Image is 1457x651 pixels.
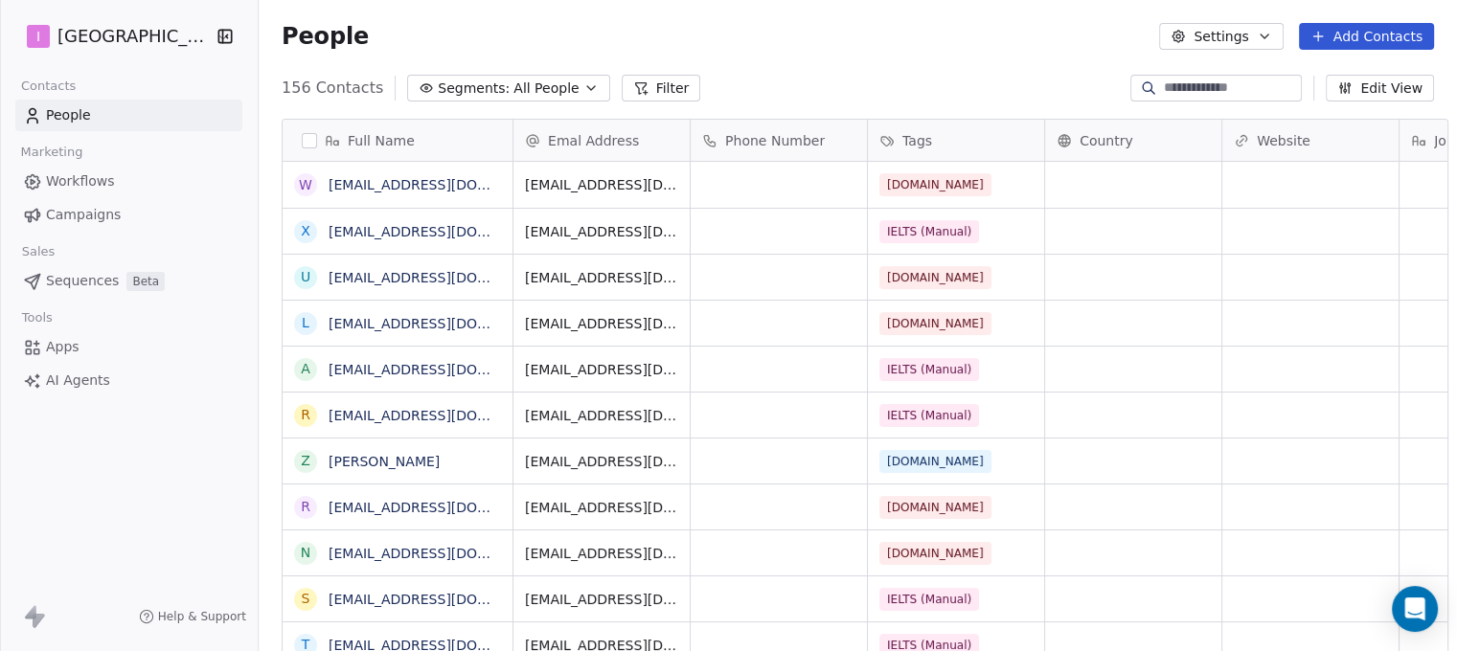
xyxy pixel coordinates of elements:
span: All People [513,79,579,99]
div: Tags [868,120,1044,161]
a: Campaigns [15,199,242,231]
span: IELTS (Manual) [879,358,979,381]
span: Segments: [438,79,510,99]
a: AI Agents [15,365,242,396]
span: Beta [126,272,165,291]
span: IELTS (Manual) [879,588,979,611]
span: [EMAIL_ADDRESS][DOMAIN_NAME] [525,406,678,425]
span: [DOMAIN_NAME] [879,312,991,335]
a: [EMAIL_ADDRESS][DOMAIN_NAME] [329,316,563,331]
span: Sales [13,237,63,266]
span: [EMAIL_ADDRESS][DOMAIN_NAME] [525,175,678,194]
span: Tools [13,303,60,332]
span: [DOMAIN_NAME] [879,173,991,196]
a: [PERSON_NAME] [329,454,440,469]
a: Workflows [15,166,242,197]
span: Marketing [12,138,91,167]
span: Emal Address [548,131,639,150]
span: [EMAIL_ADDRESS][DOMAIN_NAME] [525,222,678,241]
span: [DOMAIN_NAME] [879,266,991,289]
div: Emal Address [513,120,690,161]
span: Website [1257,131,1310,150]
span: AI Agents [46,370,110,391]
span: IELTS (Manual) [879,404,979,427]
button: Settings [1159,23,1283,50]
span: Campaigns [46,205,121,225]
a: SequencesBeta [15,265,242,297]
div: x [301,221,310,241]
a: Apps [15,331,242,363]
span: [EMAIL_ADDRESS][DOMAIN_NAME] [525,268,678,287]
a: [EMAIL_ADDRESS][DOMAIN_NAME] [329,546,563,561]
a: [EMAIL_ADDRESS][DOMAIN_NAME] [329,362,563,377]
div: s [302,589,310,609]
div: Website [1222,120,1399,161]
div: n [301,543,310,563]
span: [EMAIL_ADDRESS][DOMAIN_NAME] [525,452,678,471]
span: Phone Number [725,131,825,150]
div: r [301,405,310,425]
div: Phone Number [691,120,867,161]
a: [EMAIL_ADDRESS][DOMAIN_NAME] [329,408,563,423]
div: a [301,359,310,379]
button: I[GEOGRAPHIC_DATA] [23,20,204,53]
div: Z [301,451,310,471]
a: [EMAIL_ADDRESS][DOMAIN_NAME] [329,500,563,515]
span: [GEOGRAPHIC_DATA] [57,24,212,49]
a: [EMAIL_ADDRESS][DOMAIN_NAME] [329,270,563,285]
button: Add Contacts [1299,23,1434,50]
span: [DOMAIN_NAME] [879,542,991,565]
span: Help & Support [158,609,246,624]
span: Apps [46,337,80,357]
span: [EMAIL_ADDRESS][DOMAIN_NAME] [525,590,678,609]
a: [EMAIL_ADDRESS][DOMAIN_NAME] [329,177,563,192]
div: Full Name [283,120,512,161]
a: [EMAIL_ADDRESS][DOMAIN_NAME] [329,224,563,239]
span: [EMAIL_ADDRESS][DOMAIN_NAME] [525,498,678,517]
a: People [15,100,242,131]
span: 156 Contacts [282,77,383,100]
div: Country [1045,120,1221,161]
a: [EMAIL_ADDRESS][DOMAIN_NAME] [329,592,563,607]
div: r [301,497,310,517]
span: Full Name [348,131,415,150]
span: Workflows [46,171,115,191]
div: Open Intercom Messenger [1392,586,1438,632]
span: IELTS (Manual) [879,220,979,243]
span: People [46,105,91,125]
div: w [299,175,312,195]
span: Country [1080,131,1133,150]
span: Contacts [12,72,84,101]
span: Tags [902,131,932,150]
div: u [301,267,310,287]
span: [DOMAIN_NAME] [879,496,991,519]
span: I [36,27,40,46]
a: Help & Support [139,609,246,624]
span: [EMAIL_ADDRESS][DOMAIN_NAME] [525,544,678,563]
div: l [302,313,309,333]
span: [DOMAIN_NAME] [879,450,991,473]
span: [EMAIL_ADDRESS][DOMAIN_NAME] [525,360,678,379]
button: Filter [622,75,701,101]
span: [EMAIL_ADDRESS][DOMAIN_NAME] [525,314,678,333]
button: Edit View [1326,75,1434,101]
span: People [282,22,369,51]
span: Sequences [46,271,119,291]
